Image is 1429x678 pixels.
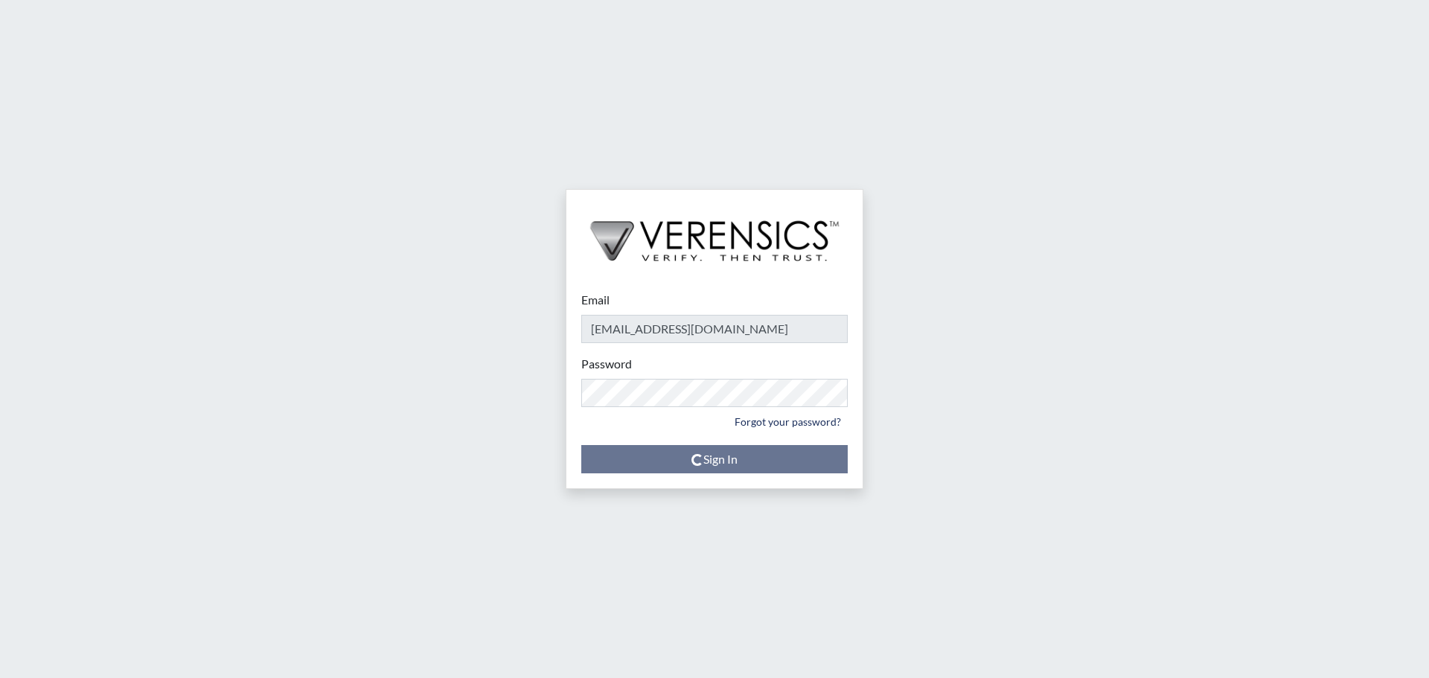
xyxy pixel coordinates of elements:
[581,315,848,343] input: Email
[566,190,863,276] img: logo-wide-black.2aad4157.png
[581,355,632,373] label: Password
[581,445,848,473] button: Sign In
[728,410,848,433] a: Forgot your password?
[581,291,610,309] label: Email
